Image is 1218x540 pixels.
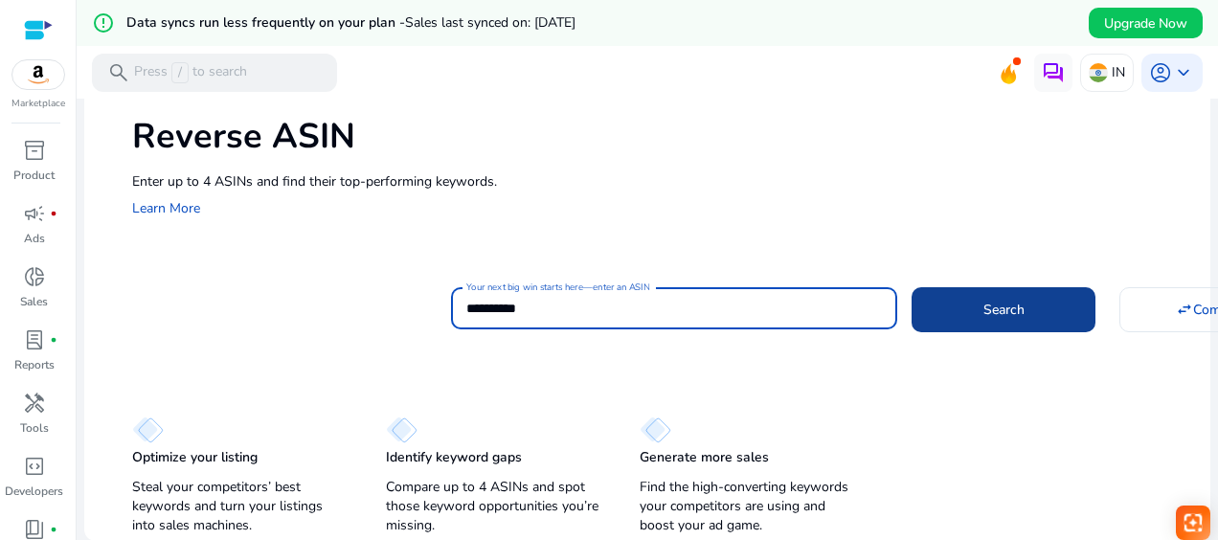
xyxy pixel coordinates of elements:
p: Reports [14,356,55,373]
p: IN [1112,56,1125,89]
img: amazon.svg [12,60,64,89]
span: lab_profile [23,328,46,351]
img: diamond.svg [132,416,164,443]
a: Learn More [132,199,200,217]
p: Product [13,167,55,184]
p: Developers [5,483,63,500]
p: Marketplace [11,97,65,111]
p: Enter up to 4 ASINs and find their top-performing keywords. [132,171,1191,191]
p: Ads [24,230,45,247]
img: diamond.svg [386,416,417,443]
span: fiber_manual_record [50,526,57,533]
span: search [107,61,130,84]
img: diamond.svg [640,416,671,443]
span: campaign [23,202,46,225]
span: Upgrade Now [1104,13,1187,34]
mat-label: Your next big win starts here—enter an ASIN [466,281,649,294]
span: code_blocks [23,455,46,478]
h5: Data syncs run less frequently on your plan - [126,15,575,32]
span: fiber_manual_record [50,336,57,344]
p: Sales [20,293,48,310]
span: Search [983,300,1025,320]
img: in.svg [1089,63,1108,82]
p: Tools [20,419,49,437]
p: Compare up to 4 ASINs and spot those keyword opportunities you’re missing. [386,478,601,535]
span: keyboard_arrow_down [1172,61,1195,84]
mat-icon: swap_horiz [1176,301,1193,318]
span: donut_small [23,265,46,288]
span: inventory_2 [23,139,46,162]
span: account_circle [1149,61,1172,84]
p: Press to search [134,62,247,83]
p: Find the high-converting keywords your competitors are using and boost your ad game. [640,478,855,535]
span: / [171,62,189,83]
h1: Reverse ASIN [132,116,1191,157]
p: Optimize your listing [132,448,258,467]
button: Upgrade Now [1089,8,1203,38]
span: fiber_manual_record [50,210,57,217]
p: Steal your competitors’ best keywords and turn your listings into sales machines. [132,478,348,535]
p: Generate more sales [640,448,769,467]
mat-icon: error_outline [92,11,115,34]
span: handyman [23,392,46,415]
span: Sales last synced on: [DATE] [405,13,575,32]
p: Identify keyword gaps [386,448,522,467]
button: Search [912,287,1095,331]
